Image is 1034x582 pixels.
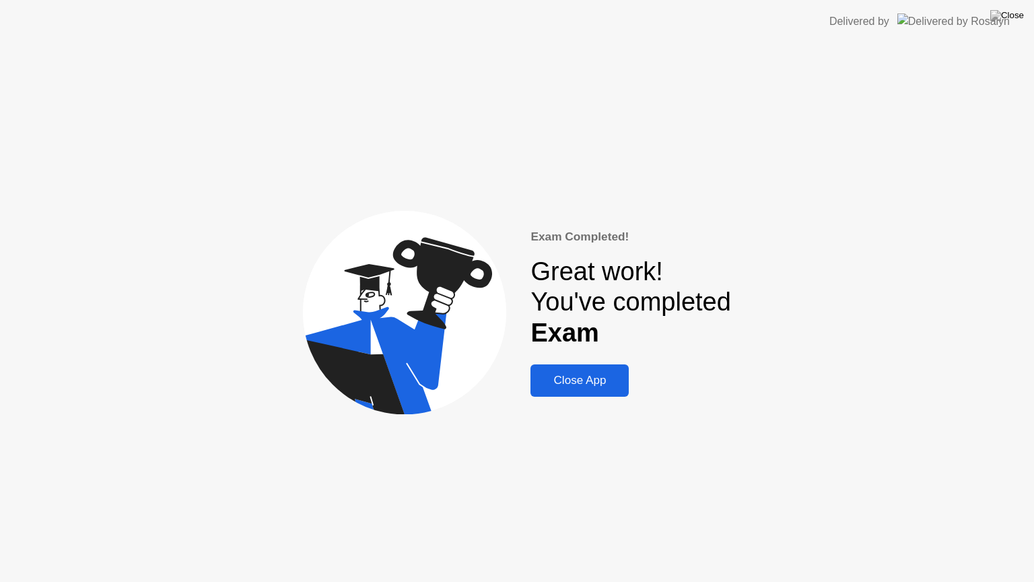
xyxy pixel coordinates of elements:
[990,10,1024,21] img: Close
[829,13,889,30] div: Delivered by
[535,374,625,387] div: Close App
[530,364,629,397] button: Close App
[530,257,730,349] div: Great work! You've completed
[530,228,730,246] div: Exam Completed!
[530,319,598,347] b: Exam
[897,13,1010,29] img: Delivered by Rosalyn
